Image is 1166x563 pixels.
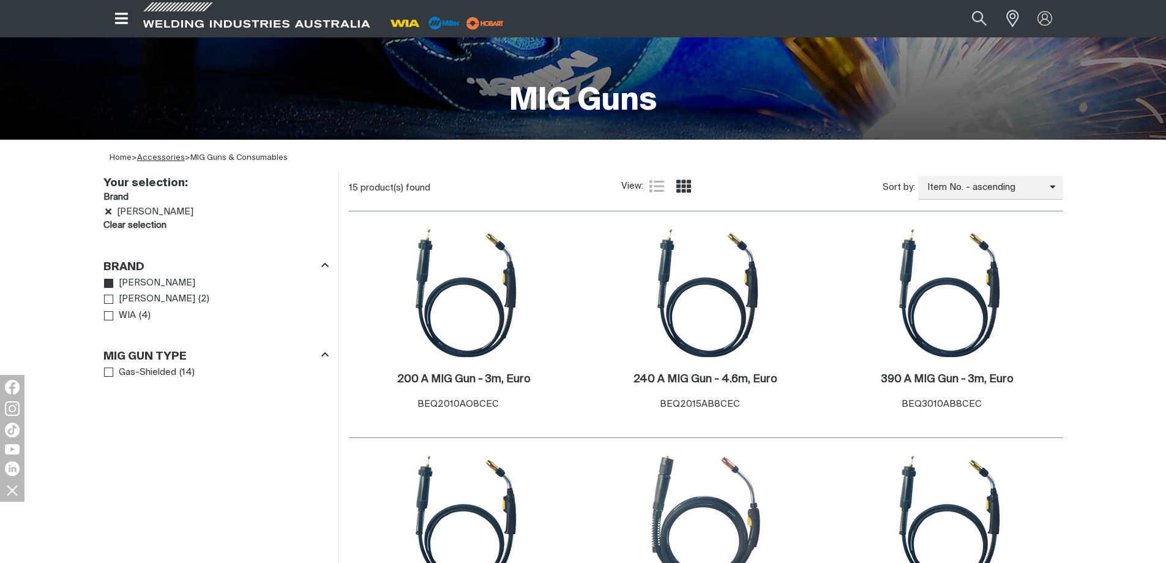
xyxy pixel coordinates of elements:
aside: Filters [103,172,329,381]
span: BEQ3010AB8CEC [902,399,982,409]
h2: 390 A MIG Gun - 3m, Euro [881,374,1014,385]
a: Home [110,154,132,162]
h1: MIG Guns [509,81,657,121]
h3: Brand [103,191,329,205]
h2: 200 A MIG Gun - 3m, Euro [397,374,531,385]
ul: Brand [104,275,328,324]
input: Product name or item number... [943,5,1000,32]
button: Search products [959,5,1000,32]
span: ( 2 ) [198,292,209,306]
a: Gas-Shielded [104,365,177,381]
h2: Your selection: [103,176,323,191]
span: product(s) found [361,183,430,192]
span: > [137,154,190,162]
img: 390 A MIG Gun - 3m, Euro [882,227,1013,358]
span: BEQ2010AO8CEC [417,399,499,409]
img: 240 A MIG Gun - 4.6m, Euro [640,227,771,358]
span: ( 14 ) [179,366,195,380]
a: [PERSON_NAME] [104,275,196,292]
span: [PERSON_NAME] [119,292,195,306]
section: Product list controls [349,172,1063,203]
a: Remove Bernard [104,207,113,216]
ul: MIG Gun Type [104,365,328,381]
div: Brand [103,258,329,274]
span: > [132,154,137,162]
span: View: [621,179,643,194]
a: WIA [104,308,136,324]
img: YouTube [5,444,20,455]
span: Item No. - ascending [918,181,1050,195]
span: Sort by: [883,181,915,195]
span: Gas-Shielded [119,366,176,380]
div: 15 [349,182,622,194]
img: TikTok [5,423,20,437]
span: WIA [119,309,136,323]
a: 240 A MIG Gun - 4.6m, Euro [633,372,777,387]
img: Facebook [5,380,20,395]
img: 200 A MIG Gun - 3m, Euro [398,227,529,358]
div: MIG Gun Type [103,347,329,364]
img: LinkedIn [5,461,20,476]
a: 200 A MIG Gun - 3m, Euro [397,372,531,387]
h3: Brand [103,260,144,274]
img: Instagram [5,401,20,416]
a: 390 A MIG Gun - 3m, Euro [881,372,1014,387]
a: [PERSON_NAME] [104,291,196,308]
img: miller [463,14,507,32]
a: Accessories [137,154,185,162]
a: Clear filters selection [103,219,166,233]
a: List view [649,179,664,194]
span: ( 4 ) [139,309,151,323]
h3: MIG Gun Type [103,350,187,364]
a: miller [463,18,507,28]
span: BEQ2015AB8CEC [660,399,740,409]
img: hide socials [2,480,23,501]
h2: 240 A MIG Gun - 4.6m, Euro [633,374,777,385]
span: [PERSON_NAME] [119,276,195,290]
li: Bernard [103,205,329,219]
a: MIG Guns & Consumables [190,154,288,162]
span: Bernard [117,205,193,218]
